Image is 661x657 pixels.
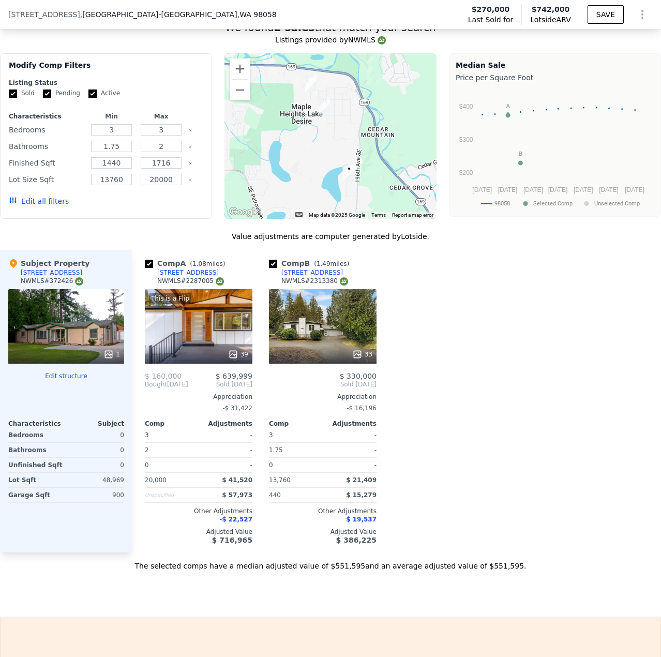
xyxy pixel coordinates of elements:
[269,268,343,277] a: [STREET_ADDRESS]
[494,200,510,207] text: 98058
[43,89,51,98] input: Pending
[532,5,570,13] span: $742,000
[188,380,252,389] span: Sold [DATE]
[472,4,510,14] span: $270,000
[145,507,252,515] div: Other Adjustments
[145,258,229,268] div: Comp A
[325,443,377,457] div: -
[459,169,473,176] text: $200
[352,349,372,360] div: 33
[68,428,124,442] div: 0
[68,488,124,502] div: 900
[392,212,433,218] a: Report a map error
[145,488,197,502] div: Unspecified
[222,405,252,412] span: -$ 31,422
[66,420,124,428] div: Subject
[371,212,386,218] a: Terms (opens in new tab)
[506,103,510,109] text: A
[340,372,377,380] span: $ 330,000
[227,205,261,219] img: Google
[188,145,192,149] button: Clear
[139,112,184,121] div: Max
[8,428,64,442] div: Bedrooms
[8,258,89,268] div: Subject Property
[230,58,250,79] button: Zoom in
[21,277,83,286] div: NWMLS # 372426
[456,70,654,85] div: Price per Square Foot
[456,85,652,214] svg: A chart.
[9,89,35,98] label: Sold
[237,10,277,19] span: , WA 98058
[9,172,85,187] div: Lot Size Sqft
[68,473,124,487] div: 48,969
[145,268,219,277] a: [STREET_ADDRESS]
[201,428,252,442] div: -
[269,528,377,536] div: Adjusted Value
[305,75,317,93] div: 18405 SE 162nd St
[21,268,82,277] div: [STREET_ADDRESS]
[9,156,85,170] div: Finished Sqft
[346,491,377,499] span: $ 15,279
[498,186,518,193] text: [DATE]
[269,420,323,428] div: Comp
[269,258,353,268] div: Comp B
[340,277,348,286] img: NWMLS Logo
[8,372,124,380] button: Edit structure
[523,186,543,193] text: [DATE]
[222,476,252,484] span: $ 41,520
[188,178,192,182] button: Clear
[347,405,377,412] span: -$ 16,196
[88,89,120,98] label: Active
[228,349,248,360] div: 39
[43,89,80,98] label: Pending
[295,212,303,217] button: Keyboard shortcuts
[199,420,252,428] div: Adjustments
[201,458,252,472] div: -
[9,112,85,121] div: Characteristics
[459,103,473,110] text: $400
[269,507,377,515] div: Other Adjustments
[323,420,377,428] div: Adjustments
[378,36,386,44] img: NWMLS Logo
[9,89,17,98] input: Sold
[459,136,473,143] text: $300
[625,186,644,193] text: [DATE]
[530,14,570,25] span: Lotside ARV
[157,268,219,277] div: [STREET_ADDRESS]
[319,98,330,115] div: 16651 188th Ave SE
[9,196,69,206] button: Edit all filters
[230,80,250,100] button: Zoom out
[149,293,191,304] div: This is a Flip
[8,488,64,502] div: Garage Sqft
[8,443,64,457] div: Bathrooms
[145,393,252,401] div: Appreciation
[9,60,203,79] div: Modify Comp Filters
[343,163,355,181] div: 18350 E Spring Lake Dr SE
[145,476,167,484] span: 20,000
[157,277,224,286] div: NWMLS # 2287005
[68,443,124,457] div: 0
[227,205,261,219] a: Open this area in Google Maps (opens a new window)
[325,428,377,442] div: -
[269,393,377,401] div: Appreciation
[192,260,206,267] span: 1.08
[336,536,377,544] span: $ 386,225
[212,536,252,544] span: $ 716,965
[519,151,522,157] text: B
[8,473,64,487] div: Lot Sqft
[68,458,124,472] div: 0
[216,277,224,286] img: NWMLS Logo
[222,491,252,499] span: $ 57,973
[145,431,149,439] span: 3
[219,516,252,523] span: -$ 22,527
[548,186,568,193] text: [DATE]
[8,420,66,428] div: Characteristics
[317,260,330,267] span: 1.49
[188,128,192,132] button: Clear
[80,9,277,20] span: , [GEOGRAPHIC_DATA]-[GEOGRAPHIC_DATA]
[599,186,619,193] text: [DATE]
[145,380,167,389] span: Bought
[269,443,321,457] div: 1.75
[145,420,199,428] div: Comp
